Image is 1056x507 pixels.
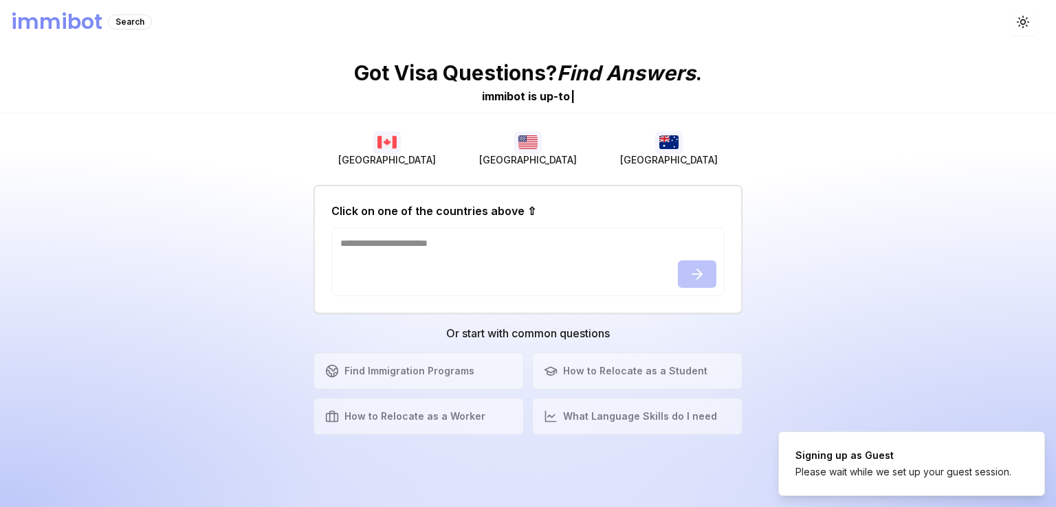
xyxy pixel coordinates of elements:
span: Find Answers [557,60,696,85]
span: [GEOGRAPHIC_DATA] [620,153,718,167]
h3: Or start with common questions [313,325,742,341]
span: u p - t o [540,89,570,103]
p: Got Visa Questions? . [354,60,702,85]
span: | [571,89,575,103]
span: [GEOGRAPHIC_DATA] [338,153,436,167]
div: Search [108,14,152,30]
h2: Click on one of the countries above ⇧ [331,203,536,219]
img: USA flag [514,131,542,153]
div: immibot is [482,88,537,104]
h1: immibot [11,10,102,34]
img: Canada flag [373,131,401,153]
div: Please wait while we set up your guest session. [795,465,1011,479]
span: [GEOGRAPHIC_DATA] [479,153,577,167]
div: Signing up as Guest [795,449,1011,462]
img: Australia flag [655,131,683,153]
